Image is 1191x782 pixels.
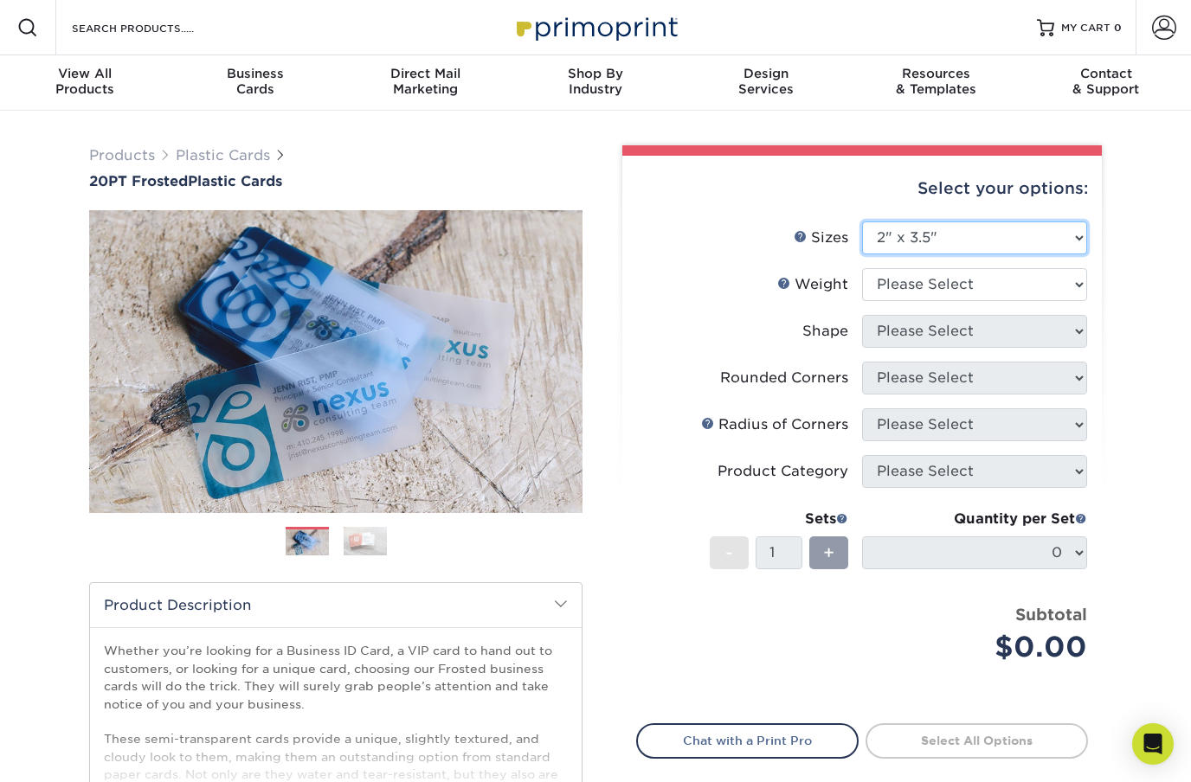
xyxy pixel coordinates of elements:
div: Services [680,66,851,97]
span: Shop By [511,66,681,81]
a: Contact& Support [1020,55,1191,111]
span: MY CART [1061,21,1111,35]
div: & Templates [851,66,1021,97]
img: Plastic Cards 02 [344,526,387,556]
div: Sizes [794,228,848,248]
a: Shop ByIndustry [511,55,681,111]
a: Chat with a Print Pro [636,723,859,758]
span: Direct Mail [340,66,511,81]
a: Direct MailMarketing [340,55,511,111]
img: 20PT Frosted 01 [89,191,583,532]
input: SEARCH PRODUCTS..... [70,17,239,38]
a: Resources& Templates [851,55,1021,111]
iframe: Google Customer Reviews [4,729,147,776]
div: Rounded Corners [720,368,848,388]
span: + [823,540,834,566]
div: Weight [777,274,848,295]
div: Open Intercom Messenger [1132,723,1174,765]
h1: Plastic Cards [89,173,583,189]
img: Plastic Cards 01 [286,528,329,558]
div: Quantity per Set [862,509,1087,529]
div: Product Category [718,461,848,482]
div: Cards [171,66,341,97]
img: Primoprint [509,9,682,46]
a: Products [89,147,155,163]
h2: Product Description [90,583,582,627]
span: Contact [1020,66,1191,81]
div: Radius of Corners [701,414,848,435]
strong: Subtotal [1015,605,1087,624]
div: Sets [710,509,848,529]
div: Marketing [340,66,511,97]
span: Business [171,66,341,81]
div: & Support [1020,66,1191,97]
a: BusinessCards [171,55,341,111]
a: DesignServices [680,55,851,111]
a: 20PT FrostedPlastic Cards [89,173,583,189]
span: - [725,540,733,566]
span: 0 [1114,22,1122,34]
div: $0.00 [875,626,1087,668]
span: 20PT Frosted [89,173,188,189]
a: Plastic Cards [176,147,270,163]
span: Design [680,66,851,81]
div: Shape [802,321,848,342]
div: Industry [511,66,681,97]
span: Resources [851,66,1021,81]
a: Select All Options [866,723,1088,758]
div: Select your options: [636,156,1088,221]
